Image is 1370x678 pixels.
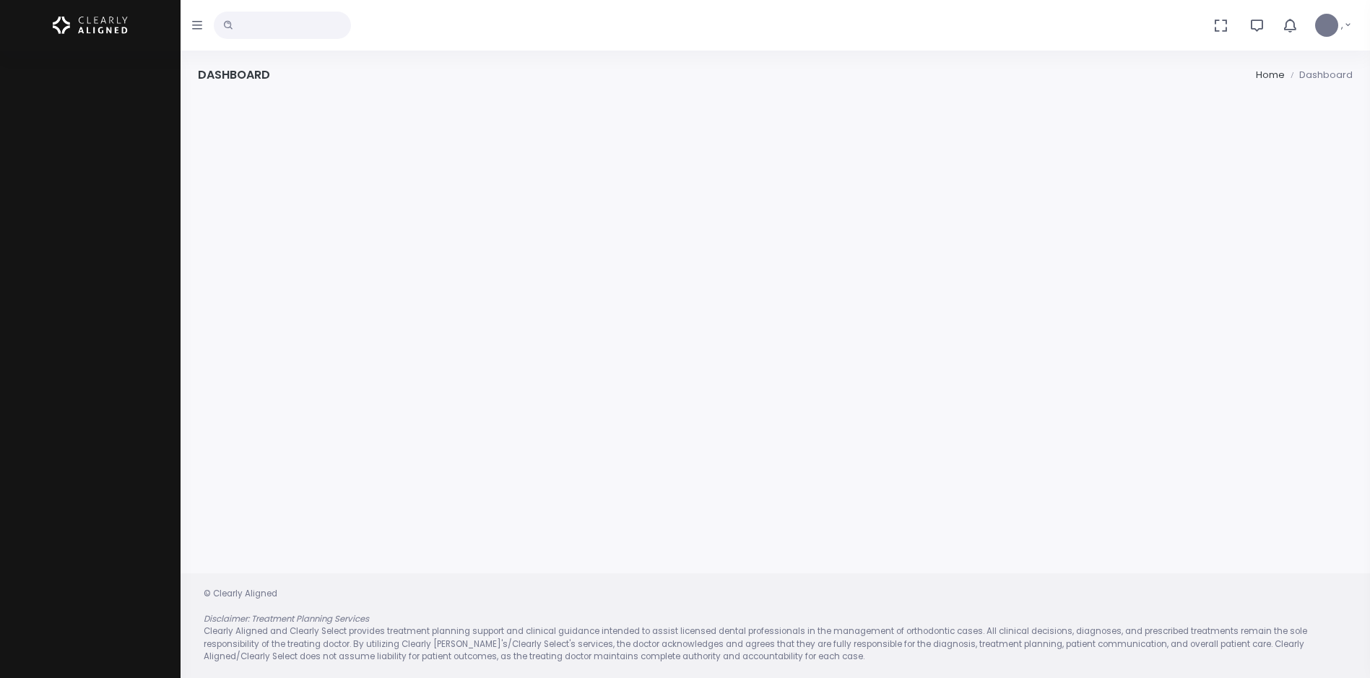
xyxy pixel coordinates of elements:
span: , [1341,18,1343,32]
h4: Dashboard [198,68,270,82]
div: © Clearly Aligned Clearly Aligned and Clearly Select provides treatment planning support and clin... [189,588,1361,664]
img: Logo Horizontal [53,10,128,40]
li: Dashboard [1285,68,1353,82]
em: Disclaimer: Treatment Planning Services [204,613,369,625]
li: Home [1256,68,1285,82]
